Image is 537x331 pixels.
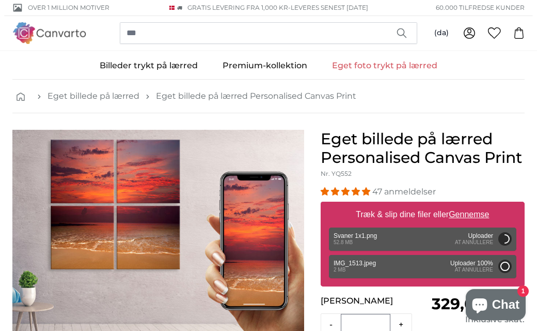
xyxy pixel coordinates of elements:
[423,313,525,326] div: Inklusive skat.
[321,187,372,197] span: 4.94 stars
[372,187,436,197] span: 47 anmeldelser
[288,4,368,11] span: -
[169,6,175,10] img: Danmark
[352,204,494,225] label: Træk & slip dine filer eller
[48,90,139,102] a: Eget billede på lærred
[87,52,210,79] a: Billeder trykt på lærred
[187,4,288,11] span: GRATIS Levering fra 1,000 kr
[321,295,422,307] p: [PERSON_NAME]
[321,170,352,177] span: Nr. YQ552
[210,52,320,79] a: Premium-kollektion
[321,130,525,167] h1: Eget billede på lærred Personalised Canvas Print
[291,4,368,11] span: Leveres senest [DATE]
[28,3,109,12] span: Over 1 million motiver
[156,90,356,102] a: Eget billede på lærred Personalised Canvas Print
[432,294,525,313] span: 329,00 DKK
[449,210,489,219] u: Gennemse
[12,80,525,113] nav: breadcrumbs
[426,24,457,42] button: (da)
[463,289,529,323] inbox-online-store-chat: Shopify-webshopchat
[320,52,450,79] a: Eget foto trykt på lærred
[436,3,525,12] span: 60.000 tilfredse kunder
[12,22,87,43] img: Canvarto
